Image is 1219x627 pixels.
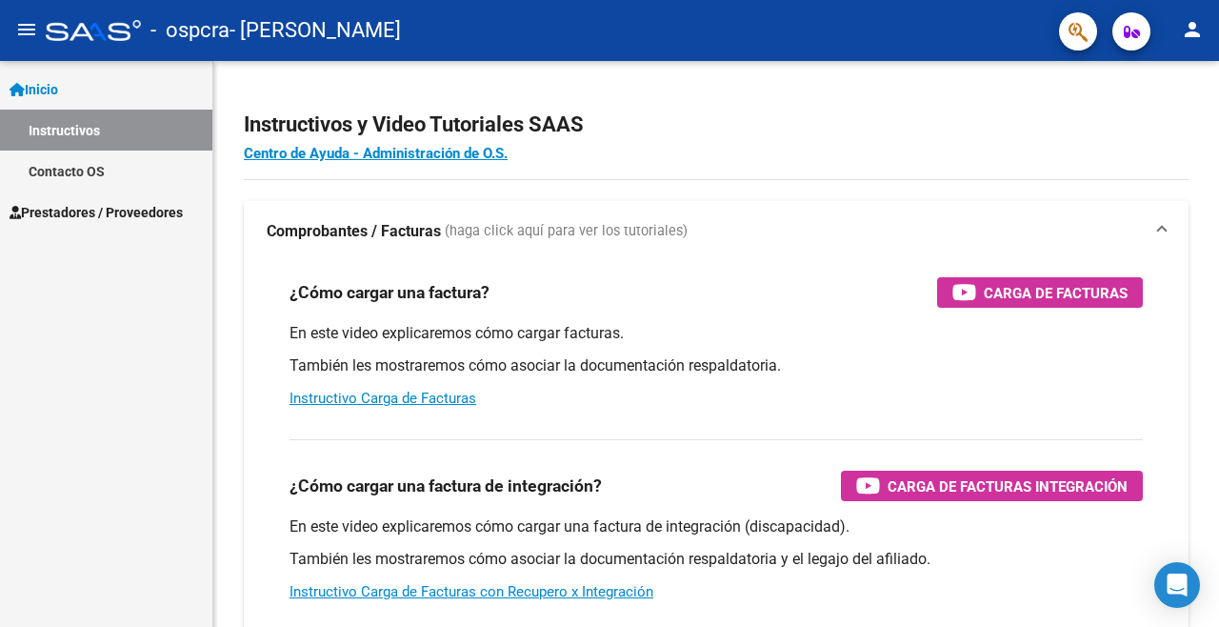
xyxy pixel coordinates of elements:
h3: ¿Cómo cargar una factura de integración? [290,473,602,499]
span: Inicio [10,79,58,100]
div: Open Intercom Messenger [1154,562,1200,608]
strong: Comprobantes / Facturas [267,221,441,242]
p: En este video explicaremos cómo cargar facturas. [290,323,1143,344]
span: - [PERSON_NAME] [230,10,401,51]
p: También les mostraremos cómo asociar la documentación respaldatoria y el legajo del afiliado. [290,549,1143,570]
button: Carga de Facturas [937,277,1143,308]
span: - ospcra [150,10,230,51]
p: En este video explicaremos cómo cargar una factura de integración (discapacidad). [290,516,1143,537]
h3: ¿Cómo cargar una factura? [290,279,490,306]
mat-expansion-panel-header: Comprobantes / Facturas (haga click aquí para ver los tutoriales) [244,201,1189,262]
a: Instructivo Carga de Facturas con Recupero x Integración [290,583,653,600]
span: Carga de Facturas [984,281,1128,305]
mat-icon: person [1181,18,1204,41]
span: Prestadores / Proveedores [10,202,183,223]
mat-icon: menu [15,18,38,41]
button: Carga de Facturas Integración [841,471,1143,501]
a: Instructivo Carga de Facturas [290,390,476,407]
h2: Instructivos y Video Tutoriales SAAS [244,107,1189,143]
span: Carga de Facturas Integración [888,475,1128,498]
p: También les mostraremos cómo asociar la documentación respaldatoria. [290,355,1143,376]
a: Centro de Ayuda - Administración de O.S. [244,145,508,162]
span: (haga click aquí para ver los tutoriales) [445,221,688,242]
